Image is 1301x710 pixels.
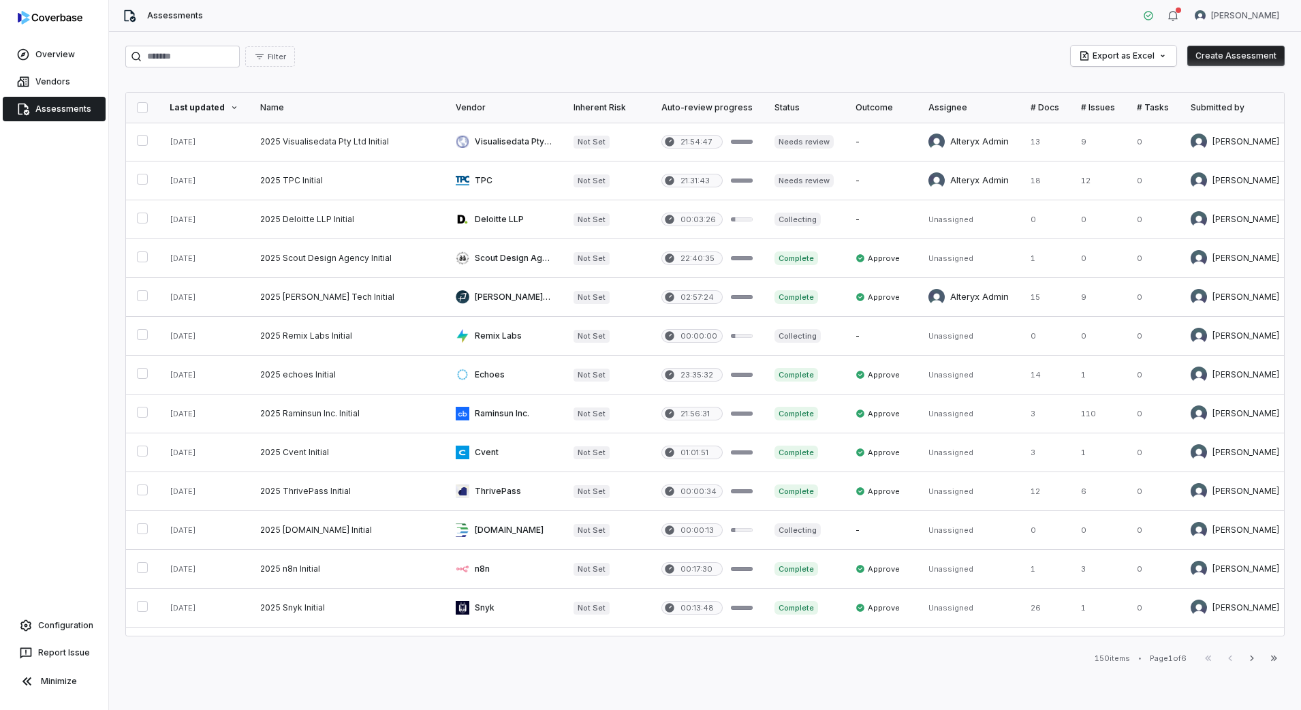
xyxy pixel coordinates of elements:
img: Diana Esparza avatar [1191,328,1207,344]
div: 150 items [1095,653,1130,664]
button: Create Assessment [1187,46,1285,66]
button: Filter [245,46,295,67]
img: Diana Esparza avatar [1191,367,1207,383]
td: - [845,200,918,239]
div: Inherent Risk [574,102,640,113]
img: Alteryx Admin avatar [928,172,945,189]
span: Filter [268,52,286,62]
img: Diana Esparza avatar [1191,483,1207,499]
span: Assessments [147,10,203,21]
img: Diana Esparza avatar [1191,522,1207,538]
div: # Docs [1031,102,1059,113]
img: Alteryx Admin avatar [928,134,945,150]
img: Alteryx Admin avatar [928,289,945,305]
div: # Tasks [1137,102,1169,113]
img: Diana Esparza avatar [1191,250,1207,266]
div: Name [260,102,434,113]
img: Diana Esparza avatar [1191,211,1207,228]
img: Diana Esparza avatar [1191,561,1207,577]
img: logo-D7KZi-bG.svg [18,11,82,25]
a: Configuration [5,613,103,638]
img: Diana Esparza avatar [1191,600,1207,616]
div: # Issues [1081,102,1115,113]
td: - [845,161,918,200]
div: Assignee [928,102,1009,113]
img: Diana Esparza avatar [1191,134,1207,150]
div: Status [774,102,834,113]
span: [PERSON_NAME] [1211,10,1279,21]
td: - [845,123,918,161]
a: Overview [3,42,106,67]
button: Report Issue [5,640,103,665]
button: Diana Esparza avatar[PERSON_NAME] [1187,5,1287,26]
div: • [1138,653,1142,663]
img: Diana Esparza avatar [1191,405,1207,422]
div: Outcome [856,102,907,113]
a: Assessments [3,97,106,121]
div: Page 1 of 6 [1150,653,1187,664]
img: Diana Esparza avatar [1191,444,1207,461]
button: Export as Excel [1071,46,1176,66]
div: Auto-review progress [661,102,753,113]
button: Minimize [5,668,103,695]
img: Diana Esparza avatar [1191,172,1207,189]
td: - [845,317,918,356]
a: Vendors [3,70,106,94]
img: Diana Esparza avatar [1195,10,1206,21]
div: Last updated [170,102,238,113]
td: - [845,511,918,550]
div: Vendor [456,102,552,113]
div: Submitted by [1191,102,1279,113]
img: Diana Esparza avatar [1191,289,1207,305]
